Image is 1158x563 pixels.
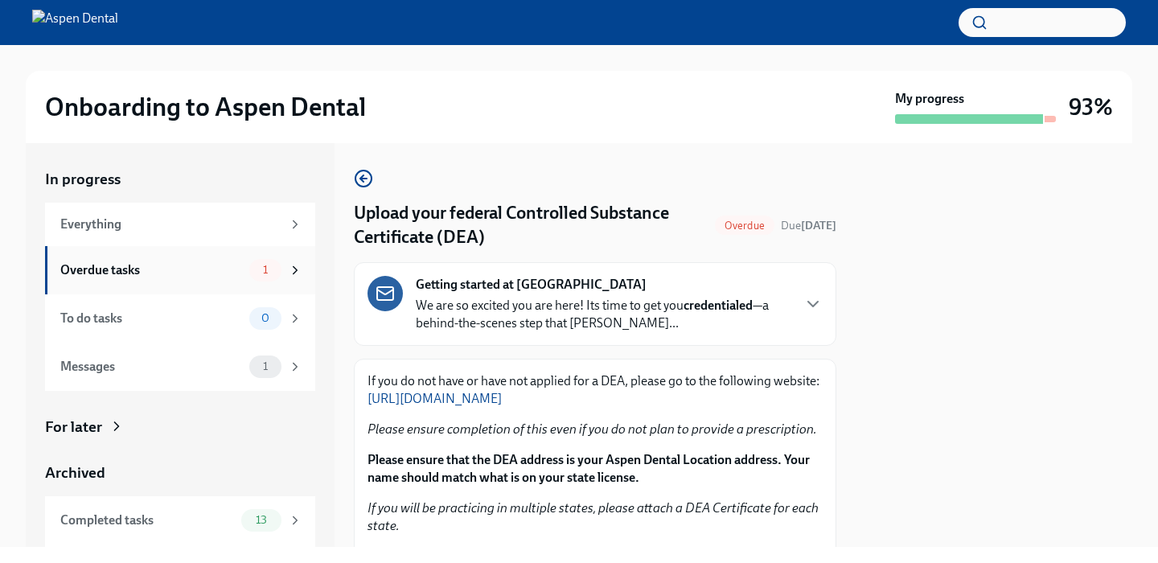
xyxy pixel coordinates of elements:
[368,500,819,533] em: If you will be practicing in multiple states, please attach a DEA Certificate for each state.
[368,391,502,406] a: [URL][DOMAIN_NAME]
[715,220,774,232] span: Overdue
[60,310,243,327] div: To do tasks
[45,417,102,438] div: For later
[368,421,817,437] em: Please ensure completion of this even if you do not plan to provide a prescription.
[60,261,243,279] div: Overdue tasks
[60,512,235,529] div: Completed tasks
[252,312,279,324] span: 0
[45,91,366,123] h2: Onboarding to Aspen Dental
[253,264,277,276] span: 1
[1069,92,1113,121] h3: 93%
[354,201,708,249] h4: Upload your federal Controlled Substance Certificate (DEA)
[60,358,243,376] div: Messages
[246,514,277,526] span: 13
[781,218,836,233] span: July 23rd, 2025 10:00
[253,360,277,372] span: 1
[45,496,315,545] a: Completed tasks13
[45,294,315,343] a: To do tasks0
[32,10,118,35] img: Aspen Dental
[45,343,315,391] a: Messages1
[895,90,964,108] strong: My progress
[45,462,315,483] a: Archived
[45,246,315,294] a: Overdue tasks1
[416,297,790,332] p: We are so excited you are here! Its time to get you —a behind-the-scenes step that [PERSON_NAME]...
[45,417,315,438] a: For later
[368,452,810,485] strong: Please ensure that the DEA address is your Aspen Dental Location address. Your name should match ...
[416,276,647,294] strong: Getting started at [GEOGRAPHIC_DATA]
[781,219,836,232] span: Due
[368,372,823,408] p: If you do not have or have not applied for a DEA, please go to the following website:
[801,219,836,232] strong: [DATE]
[60,216,281,233] div: Everything
[684,298,753,313] strong: credentialed
[45,203,315,246] a: Everything
[45,169,315,190] a: In progress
